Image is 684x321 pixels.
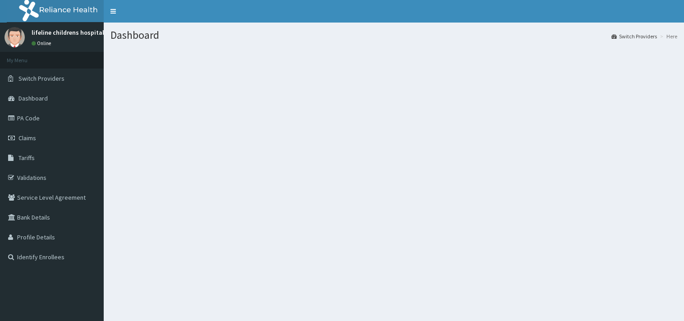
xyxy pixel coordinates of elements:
[32,29,104,36] p: lifeline childrens hospital
[611,32,657,40] a: Switch Providers
[32,40,53,46] a: Online
[658,32,677,40] li: Here
[5,27,25,47] img: User Image
[18,74,64,83] span: Switch Providers
[18,134,36,142] span: Claims
[18,154,35,162] span: Tariffs
[110,29,677,41] h1: Dashboard
[18,94,48,102] span: Dashboard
